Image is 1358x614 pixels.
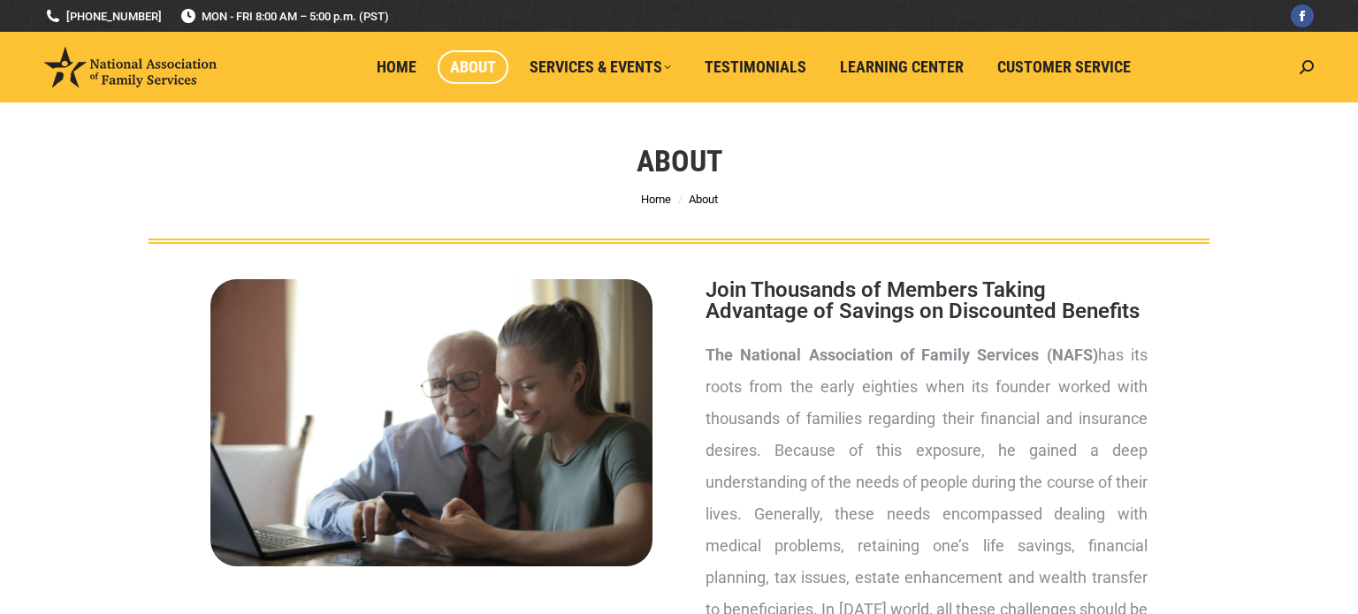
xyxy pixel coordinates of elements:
a: Home [641,193,671,206]
h1: About [637,141,722,180]
a: About [438,50,508,84]
span: Services & Events [530,57,671,77]
span: MON - FRI 8:00 AM – 5:00 p.m. (PST) [179,8,389,25]
span: Customer Service [997,57,1131,77]
h2: Join Thousands of Members Taking Advantage of Savings on Discounted Benefits [706,279,1148,322]
a: Facebook page opens in new window [1291,4,1314,27]
span: About [450,57,496,77]
img: About National Association of Family Services [210,279,652,566]
a: Home [364,50,429,84]
strong: The National Association of Family Services (NAFS) [706,345,1098,364]
span: About [689,193,718,206]
a: [PHONE_NUMBER] [44,8,162,25]
a: Learning Center [828,50,976,84]
span: Home [377,57,416,77]
a: Testimonials [692,50,819,84]
span: Learning Center [840,57,964,77]
span: Testimonials [705,57,806,77]
img: National Association of Family Services [44,47,217,87]
a: Customer Service [985,50,1143,84]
